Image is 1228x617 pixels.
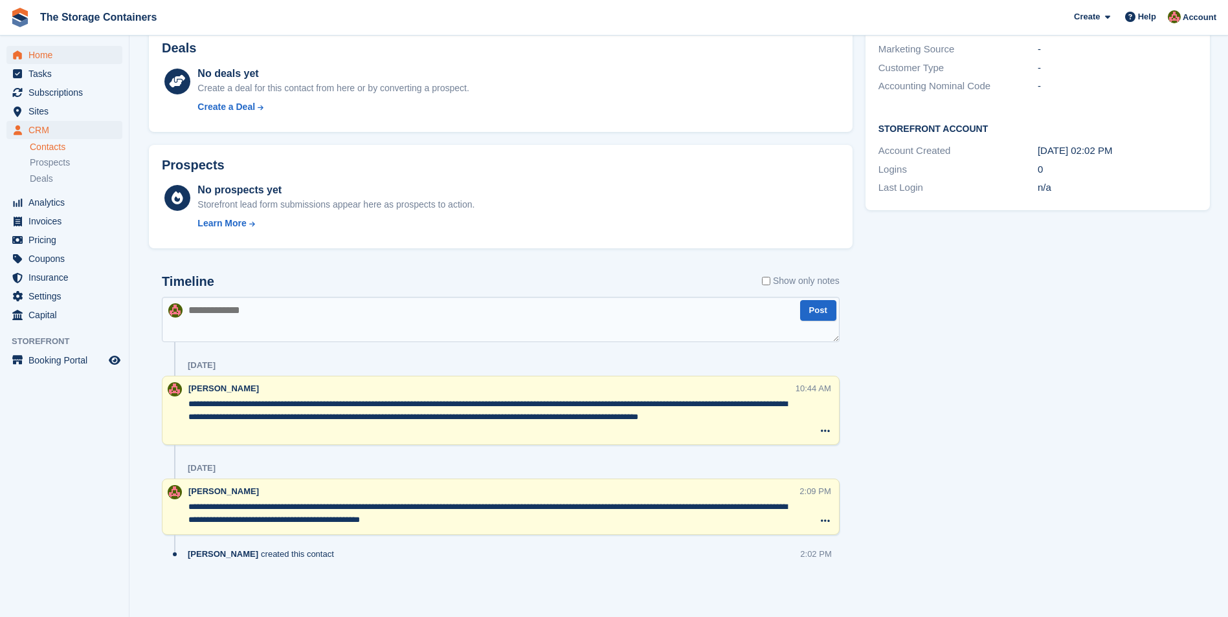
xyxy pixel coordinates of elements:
[6,83,122,102] a: menu
[188,384,259,393] span: [PERSON_NAME]
[6,351,122,369] a: menu
[188,548,340,560] div: created this contact
[799,485,831,497] div: 2:09 PM
[1168,10,1181,23] img: Kirsty Simpson
[197,81,469,95] div: Create a deal for this contact from here or by converting a prospect.
[197,182,474,198] div: No prospects yet
[878,162,1038,177] div: Logins
[878,144,1038,158] div: Account Created
[1138,10,1156,23] span: Help
[6,268,122,287] a: menu
[1038,79,1197,94] div: -
[6,287,122,305] a: menu
[6,102,122,120] a: menu
[6,193,122,211] a: menu
[762,274,770,288] input: Show only notes
[6,65,122,83] a: menu
[30,156,122,169] a: Prospects
[762,274,840,288] label: Show only notes
[30,173,53,185] span: Deals
[107,352,122,368] a: Preview store
[12,335,129,348] span: Storefront
[800,548,831,560] div: 2:02 PM
[28,65,106,83] span: Tasks
[6,306,122,324] a: menu
[28,250,106,268] span: Coupons
[28,268,106,287] span: Insurance
[6,231,122,249] a: menu
[28,306,106,324] span: Capital
[35,6,162,28] a: The Storage Containers
[28,231,106,249] span: Pricing
[28,212,106,230] span: Invoices
[28,102,106,120] span: Sites
[1038,42,1197,57] div: -
[197,217,246,230] div: Learn More
[188,463,216,473] div: [DATE]
[30,141,122,153] a: Contacts
[197,198,474,211] div: Storefront lead form submissions appear here as prospects to action.
[162,274,214,289] h2: Timeline
[30,172,122,186] a: Deals
[1038,180,1197,195] div: n/a
[1183,11,1216,24] span: Account
[28,193,106,211] span: Analytics
[796,382,831,395] div: 10:44 AM
[28,46,106,64] span: Home
[168,303,183,318] img: Kirsty Simpson
[1074,10,1100,23] span: Create
[878,61,1038,76] div: Customer Type
[1038,61,1197,76] div: -
[1038,162,1197,177] div: 0
[162,158,225,173] h2: Prospects
[10,8,30,27] img: stora-icon-8386f47178a22dfd0bd8f6a31ec36ba5ce8667c1dd55bd0f319d3a0aa187defe.svg
[878,180,1038,195] div: Last Login
[800,300,836,321] button: Post
[168,485,182,499] img: Kirsty Simpson
[30,157,70,169] span: Prospects
[28,83,106,102] span: Subscriptions
[168,382,182,396] img: Kirsty Simpson
[188,548,258,560] span: [PERSON_NAME]
[878,79,1038,94] div: Accounting Nominal Code
[188,360,216,371] div: [DATE]
[188,486,259,496] span: [PERSON_NAME]
[878,42,1038,57] div: Marketing Source
[197,100,469,114] a: Create a Deal
[28,287,106,305] span: Settings
[28,121,106,139] span: CRM
[6,121,122,139] a: menu
[197,100,255,114] div: Create a Deal
[878,122,1197,135] h2: Storefront Account
[197,217,474,230] a: Learn More
[28,351,106,369] span: Booking Portal
[6,250,122,268] a: menu
[197,66,469,81] div: No deals yet
[162,41,196,56] h2: Deals
[6,212,122,230] a: menu
[6,46,122,64] a: menu
[1038,144,1197,158] div: [DATE] 02:02 PM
